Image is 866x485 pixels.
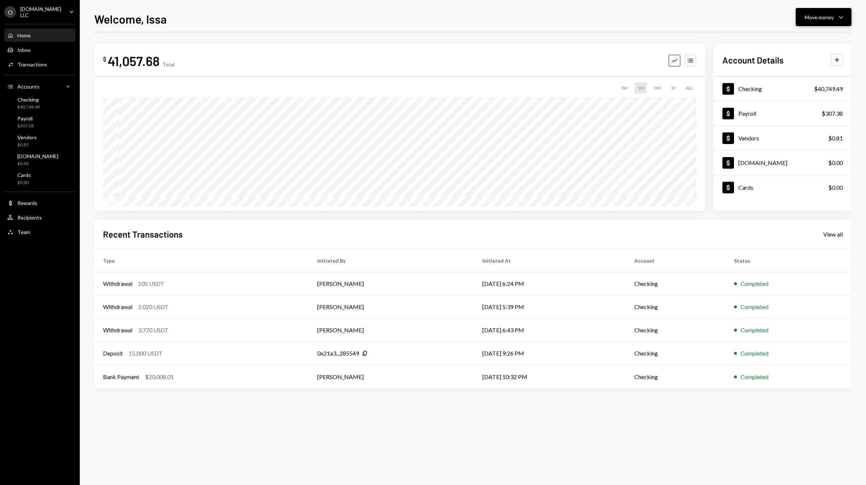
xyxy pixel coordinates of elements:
div: 1M [635,82,647,94]
div: Withdrawal [103,326,132,334]
a: [DOMAIN_NAME]$0.00 [714,151,851,175]
a: Checking$40,749.49 [714,77,851,101]
th: Account [626,249,725,272]
div: $0.00 [17,161,58,167]
div: [DOMAIN_NAME] [738,159,787,166]
th: Type [94,249,309,272]
div: Completed [741,326,768,334]
div: Home [17,32,31,38]
button: Move money [796,8,851,26]
td: [DATE] 6:43 PM [474,318,626,342]
h2: Recent Transactions [103,228,183,240]
td: [DATE] 10:32 PM [474,365,626,388]
td: Checking [626,318,725,342]
div: 3,770 USDT [138,326,169,334]
div: $0.81 [828,134,843,143]
td: [PERSON_NAME] [309,295,474,318]
div: [DOMAIN_NAME] LLC [20,6,63,18]
td: Checking [626,342,725,365]
div: $0.00 [828,183,843,192]
th: Initiated By [309,249,474,272]
div: Deposit [103,349,123,358]
div: 0x21a3...285549 [317,349,359,358]
div: Team [17,229,30,235]
a: Payroll$307.38 [4,113,75,131]
a: Rewards [4,196,75,209]
td: [DATE] 9:26 PM [474,342,626,365]
div: 1Y [668,82,679,94]
a: Accounts [4,80,75,93]
td: Checking [626,365,725,388]
div: Vendors [738,135,759,141]
div: $0.81 [17,142,37,148]
div: Payroll [738,110,756,117]
a: Vendors$0.81 [4,132,75,149]
div: [DOMAIN_NAME] [17,153,58,159]
a: Inbox [4,43,75,56]
div: 15,000 USDT [129,349,162,358]
div: Checking [17,96,40,103]
a: Team [4,225,75,238]
div: Inbox [17,47,30,53]
div: O [4,6,16,18]
div: 1W [618,82,630,94]
div: $40,749.49 [17,104,40,110]
a: Recipients [4,211,75,224]
th: Status [725,249,851,272]
div: 41,057.68 [108,53,160,69]
div: $0.00 [828,159,843,167]
div: $307.38 [822,109,843,118]
a: Checking$40,749.49 [4,94,75,112]
div: 505 USDT [138,279,164,288]
a: Vendors$0.81 [714,126,851,150]
a: Payroll$307.38 [714,101,851,126]
div: Checking [738,85,762,92]
div: $40,749.49 [814,85,843,93]
td: [PERSON_NAME] [309,318,474,342]
div: Cards [17,172,31,178]
h2: Account Details [722,54,784,66]
div: 3M [651,82,664,94]
div: Rewards [17,200,37,206]
div: $0.00 [17,180,31,186]
div: Accounts [17,83,40,90]
a: [DOMAIN_NAME]$0.00 [4,151,75,168]
div: Completed [741,349,768,358]
div: Withdrawal [103,279,132,288]
div: Recipients [17,214,42,221]
td: Checking [626,295,725,318]
div: Vendors [17,134,37,140]
a: Home [4,29,75,42]
td: [DATE] 5:39 PM [474,295,626,318]
div: $20,008.01 [145,373,174,381]
a: View all [823,230,843,238]
div: Total [162,61,174,67]
td: [PERSON_NAME] [309,365,474,388]
td: [DATE] 6:24 PM [474,272,626,295]
th: Initiated At [474,249,626,272]
div: Transactions [17,61,47,67]
div: Completed [741,373,768,381]
div: Withdrawal [103,303,132,311]
div: ALL [683,82,696,94]
div: 2,020 USDT [138,303,169,311]
div: Move money [805,13,834,21]
div: $ [103,56,106,63]
div: Cards [738,184,753,191]
div: Bank Payment [103,373,139,381]
a: Transactions [4,58,75,71]
td: Checking [626,272,725,295]
div: Completed [741,279,768,288]
a: Cards$0.00 [714,175,851,200]
div: Completed [741,303,768,311]
a: Cards$0.00 [4,170,75,187]
div: View all [823,231,843,238]
td: [PERSON_NAME] [309,272,474,295]
h1: Welcome, Issa [94,12,167,26]
div: Payroll [17,115,34,122]
div: $307.38 [17,123,34,129]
